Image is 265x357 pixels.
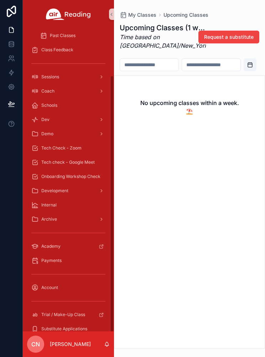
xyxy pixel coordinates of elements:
span: Archive [41,216,57,222]
a: Schools [27,99,110,112]
span: Dev [41,117,50,122]
span: Onboarding Workshop Check [41,174,100,179]
a: Coach [27,85,110,98]
span: Sessions [41,74,59,80]
a: Upcoming Classes [163,11,208,19]
span: Substitute Applications [41,326,87,332]
a: Trial / Make-Up Class [27,308,110,321]
a: Tech Check - Zoom [27,142,110,154]
a: Sessions [27,70,110,83]
span: Coach [41,88,54,94]
em: Time based on [GEOGRAPHIC_DATA]/New_York [120,33,208,49]
h2: No upcoming classes within a week. ⛱️ [137,99,242,116]
a: Payments [27,254,110,267]
button: Request a substitute [198,31,259,43]
a: Archive [27,213,110,226]
a: Internal [27,199,110,211]
a: Academy [27,240,110,253]
a: Onboarding Workshop Check [27,170,110,183]
span: Internal [41,202,57,208]
span: Account [41,285,58,290]
span: Tech Check - Zoom [41,145,82,151]
a: Tech check - Google Meet [27,156,110,169]
button: Open calendar [244,58,256,71]
span: Development [41,188,68,194]
img: App logo [46,9,91,20]
a: Past Classes [36,29,110,42]
div: scrollable content [23,28,114,331]
a: Substitute Applications [27,322,110,335]
span: Schools [41,103,57,108]
a: Dev [27,113,110,126]
a: Development [27,184,110,197]
a: Demo [27,127,110,140]
a: My Classes [120,11,156,19]
p: [PERSON_NAME] [50,341,91,348]
span: Trial / Make-Up Class [41,312,85,317]
span: Academy [41,243,61,249]
span: Request a substitute [204,33,254,41]
span: Tech check - Google Meet [41,159,95,165]
span: CN [31,340,40,348]
span: My Classes [128,11,156,19]
span: Payments [41,258,62,263]
a: Class Feedback [27,43,110,56]
span: Demo [41,131,53,137]
span: Class Feedback [41,47,73,53]
h1: Upcoming Classes (1 week) [120,23,206,33]
a: Account [27,281,110,294]
span: Past Classes [50,33,76,38]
